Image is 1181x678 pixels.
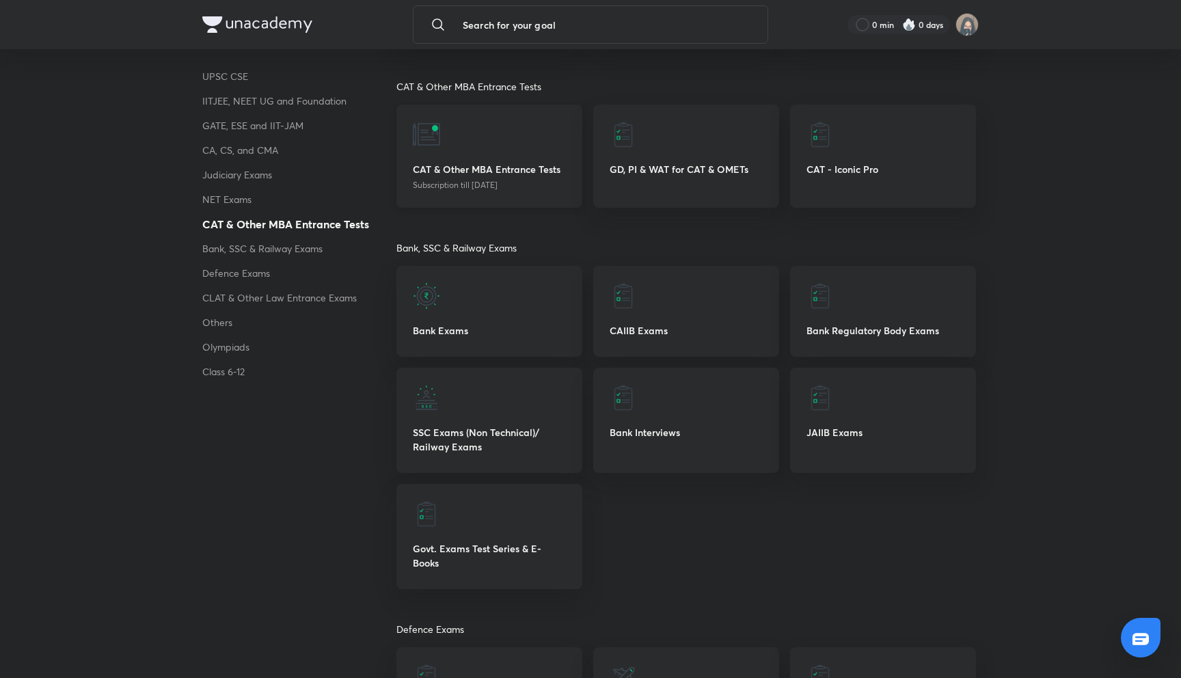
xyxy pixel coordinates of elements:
a: CLAT & Other Law Entrance Exams [202,290,396,306]
p: Bank Interviews [610,425,763,439]
a: GATE, ESE and IIT-JAM [202,118,396,134]
p: GD, PI & WAT for CAT & OMETs [610,162,763,176]
img: JAIIB Exams [806,384,834,411]
img: CAT - Iconic Pro [806,121,834,148]
img: Company Logo [202,16,312,33]
p: SSC Exams (Non Technical)/ Railway Exams [413,425,566,454]
p: JAIIB Exams [806,425,960,439]
a: Judiciary Exams [202,167,396,183]
p: Govt. Exams Test Series & E-Books [413,541,566,570]
a: IITJEE, NEET UG and Foundation [202,93,396,109]
a: UPSC CSE [202,68,396,85]
a: CA, CS, and CMA [202,142,396,159]
p: Bank Regulatory Body Exams [806,323,960,338]
img: Bank Exams [413,282,440,310]
a: CAT & Other MBA Entrance Tests [202,216,396,232]
p: Bank, SSC & Railway Exams [396,241,979,255]
p: CAIIB Exams [610,323,763,338]
a: Defence Exams [202,265,396,282]
img: Jarul Jangid [955,13,979,36]
a: Class 6-12 [202,364,396,380]
a: Olympiads [202,339,396,355]
p: CAT & Other MBA Entrance Tests [396,79,979,94]
img: Bank Interviews [610,384,637,411]
img: Govt. Exams Test Series & E-Books [413,500,440,528]
img: Bank Regulatory Body Exams [806,282,834,310]
img: streak [902,18,916,31]
img: CAT & Other MBA Entrance Tests [413,121,440,148]
img: GD, PI & WAT for CAT & OMETs [610,121,637,148]
img: SSC Exams (Non Technical)/ Railway Exams [413,384,440,411]
a: NET Exams [202,191,396,208]
p: CAT & Other MBA Entrance Tests [413,162,566,176]
input: Search for your goal [452,6,757,43]
img: CAIIB Exams [610,282,637,310]
a: Bank, SSC & Railway Exams [202,241,396,257]
p: Subscription till [DATE] [413,179,566,191]
p: Defence Exams [396,622,979,636]
p: Bank Exams [413,323,566,338]
a: Others [202,314,396,331]
p: CAT - Iconic Pro [806,162,960,176]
